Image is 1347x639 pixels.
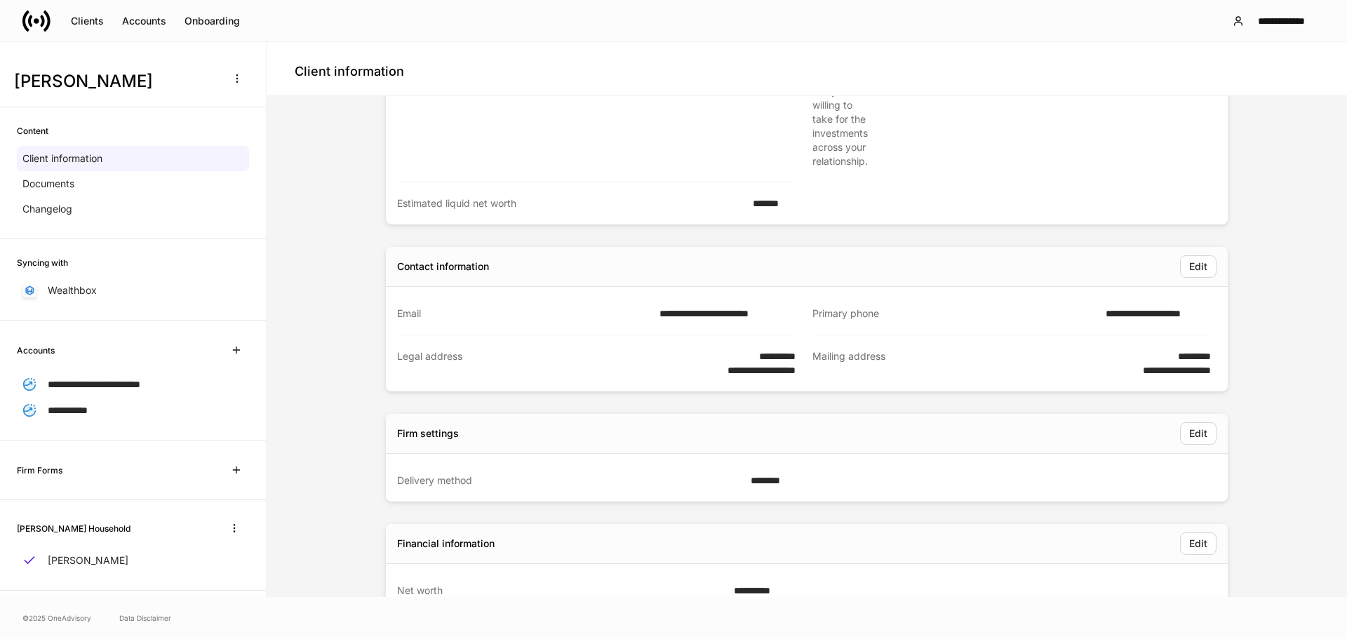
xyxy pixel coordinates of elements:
[812,349,1096,377] div: Mailing address
[17,196,249,222] a: Changelog
[295,63,404,80] h4: Client information
[1189,262,1207,271] div: Edit
[1180,532,1217,555] button: Edit
[397,473,742,487] div: Delivery method
[397,584,725,598] div: Net worth
[62,10,113,32] button: Clients
[113,10,175,32] button: Accounts
[397,196,744,210] div: Estimated liquid net worth
[397,537,495,551] div: Financial information
[14,70,217,93] h3: [PERSON_NAME]
[397,426,459,440] div: Firm settings
[397,307,651,321] div: Email
[119,612,171,624] a: Data Disclaimer
[17,146,249,171] a: Client information
[17,171,249,196] a: Documents
[17,124,48,137] h6: Content
[812,307,1097,321] div: Primary phone
[22,177,74,191] p: Documents
[22,202,72,216] p: Changelog
[1180,422,1217,445] button: Edit
[397,42,728,168] div: Tax bracket
[1189,429,1207,438] div: Edit
[48,553,128,567] p: [PERSON_NAME]
[17,548,249,573] a: [PERSON_NAME]
[175,10,249,32] button: Onboarding
[48,283,97,297] p: Wealthbox
[22,612,91,624] span: © 2025 OneAdvisory
[17,278,249,303] a: Wealthbox
[17,522,130,535] h6: [PERSON_NAME] Household
[122,16,166,26] div: Accounts
[22,152,102,166] p: Client information
[1180,255,1217,278] button: Edit
[397,260,489,274] div: Contact information
[17,256,68,269] h6: Syncing with
[17,464,62,477] h6: Firm Forms
[812,42,869,168] div: Please select the degree of risk you are willing to take for the investments across your relation...
[17,344,55,357] h6: Accounts
[71,16,104,26] div: Clients
[185,16,240,26] div: Onboarding
[397,349,681,377] div: Legal address
[1189,539,1207,549] div: Edit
